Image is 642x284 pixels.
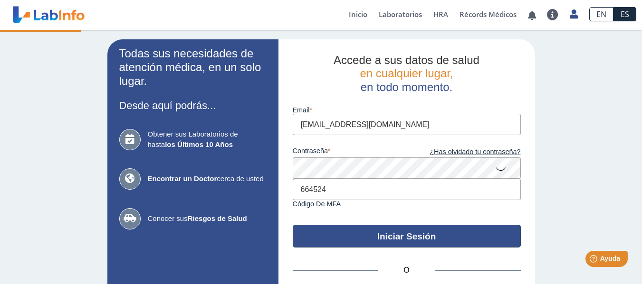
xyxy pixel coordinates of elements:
[407,147,521,157] a: ¿Has olvidado tu contraseña?
[433,9,448,19] span: HRA
[165,140,233,148] b: los Últimos 10 Años
[119,100,267,111] h3: Desde aquí podrás...
[148,174,217,183] b: Encontrar un Doctor
[589,7,613,21] a: EN
[557,247,632,274] iframe: Help widget launcher
[613,7,636,21] a: ES
[293,225,521,247] button: Iniciar Sesión
[293,147,407,157] label: contraseña
[293,200,521,208] label: Código de MFA
[360,67,453,80] span: en cualquier lugar,
[148,129,267,150] span: Obtener sus Laboratorios de hasta
[378,265,435,276] span: O
[119,47,267,88] h2: Todas sus necesidades de atención médica, en un solo lugar.
[148,174,267,184] span: cerca de usted
[148,213,267,224] span: Conocer sus
[361,81,452,93] span: en todo momento.
[334,54,479,66] span: Accede a sus datos de salud
[188,214,247,222] b: Riesgos de Salud
[293,106,521,114] label: email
